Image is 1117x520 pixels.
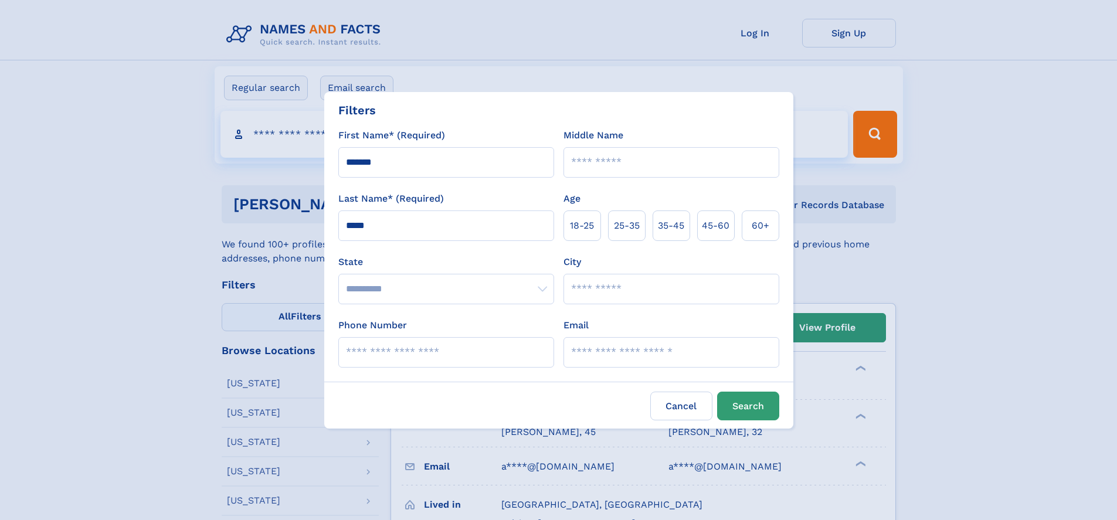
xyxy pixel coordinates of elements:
button: Search [717,392,779,420]
span: 45‑60 [702,219,729,233]
label: State [338,255,554,269]
span: 18‑25 [570,219,594,233]
label: Last Name* (Required) [338,192,444,206]
span: 25‑35 [614,219,640,233]
label: First Name* (Required) [338,128,445,142]
span: 60+ [752,219,769,233]
label: Phone Number [338,318,407,332]
label: Email [563,318,589,332]
label: Middle Name [563,128,623,142]
label: Age [563,192,580,206]
label: Cancel [650,392,712,420]
label: City [563,255,581,269]
span: 35‑45 [658,219,684,233]
div: Filters [338,101,376,119]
